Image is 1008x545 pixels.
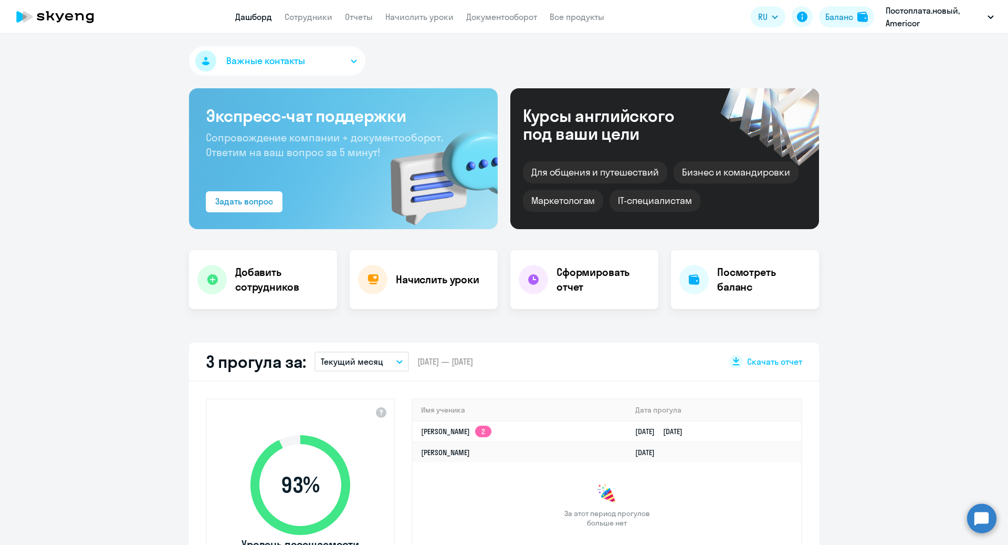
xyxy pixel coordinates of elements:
a: [DATE] [635,448,663,457]
h2: 3 прогула за: [206,351,306,372]
span: Важные контакты [226,54,305,68]
h4: Посмотреть баланс [717,265,811,294]
span: 93 % [240,472,361,498]
span: Скачать отчет [747,356,802,367]
a: [PERSON_NAME] [421,448,470,457]
a: Все продукты [550,12,604,22]
a: [PERSON_NAME]2 [421,427,491,436]
button: Постоплата.новый, Americor [880,4,999,29]
h4: Сформировать отчет [556,265,650,294]
h3: Экспресс-чат поддержки [206,105,481,126]
div: Для общения и путешествий [523,161,667,183]
a: Отчеты [345,12,373,22]
th: Дата прогула [627,399,801,421]
th: Имя ученика [413,399,627,421]
a: Документооборот [466,12,537,22]
a: [DATE][DATE] [635,427,691,436]
a: Дашборд [235,12,272,22]
div: Курсы английского под ваши цели [523,107,702,142]
span: [DATE] — [DATE] [417,356,473,367]
a: Начислить уроки [385,12,454,22]
div: Задать вопрос [215,195,273,208]
span: За этот период прогулов больше нет [563,509,651,528]
button: Балансbalance [819,6,874,27]
button: Важные контакты [189,46,365,76]
button: Задать вопрос [206,191,282,212]
p: Постоплата.новый, Americor [886,4,983,29]
div: Баланс [825,11,853,23]
button: Текущий месяц [314,352,409,372]
p: Текущий месяц [321,355,383,368]
img: congrats [596,484,617,505]
span: Сопровождение компании + документооборот. Ответим на ваш вопрос за 5 минут! [206,131,443,159]
app-skyeng-badge: 2 [475,426,491,437]
a: Сотрудники [285,12,332,22]
div: IT-специалистам [610,190,700,212]
h4: Добавить сотрудников [235,265,329,294]
div: Бизнес и командировки [674,161,799,183]
img: balance [857,12,868,22]
img: bg-img [375,111,498,229]
button: RU [751,6,785,27]
div: Маркетологам [523,190,603,212]
span: RU [758,11,768,23]
h4: Начислить уроки [396,272,479,287]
